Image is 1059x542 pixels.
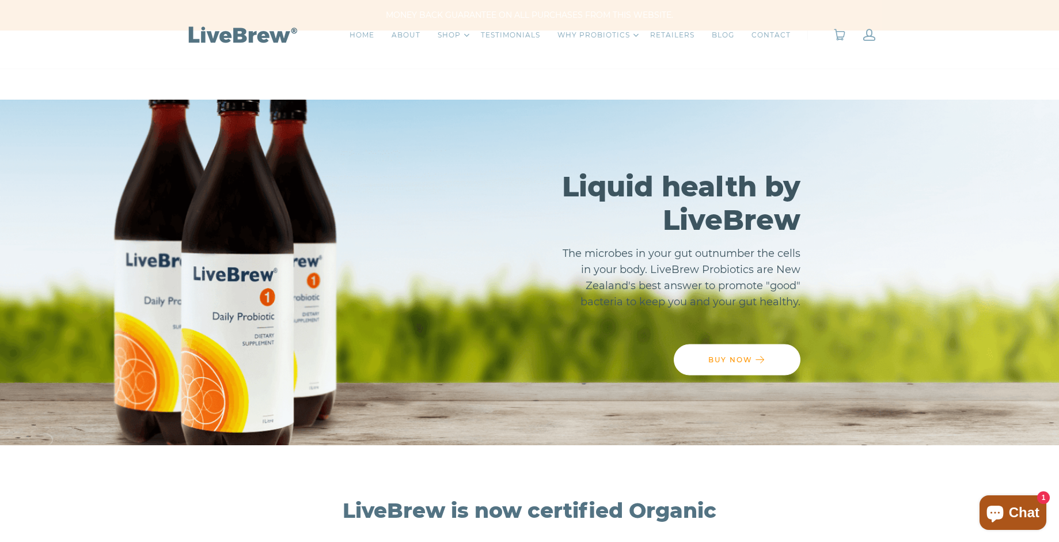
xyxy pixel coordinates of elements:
[481,29,540,41] a: TESTIMONIALS
[708,355,753,364] span: BUY NOW
[328,497,731,524] h2: LiveBrew is now certified Organic
[392,29,420,41] a: ABOUT
[559,170,800,237] h2: Liquid health by LiveBrew
[650,29,694,41] a: RETAILERS
[712,29,734,41] a: BLOG
[559,245,800,310] p: The microbes in your gut outnumber the cells in your body. LiveBrew Probiotics are New Zealand's ...
[557,29,630,41] a: WHY PROBIOTICS
[350,29,374,41] a: HOME
[751,29,791,41] a: CONTACT
[438,29,461,41] a: SHOP
[976,495,1050,533] inbox-online-store-chat: Shopify online store chat
[674,344,800,376] a: BUY NOW
[184,24,299,44] img: LiveBrew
